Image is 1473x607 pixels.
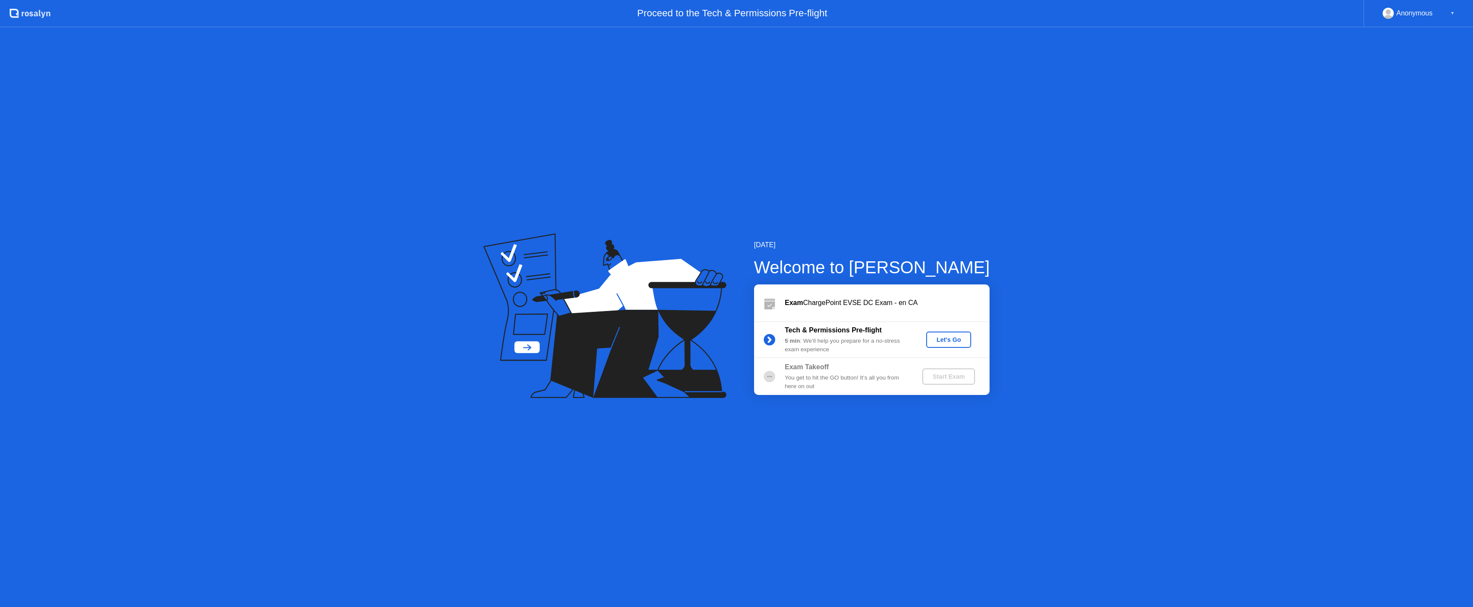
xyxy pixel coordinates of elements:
[926,373,972,380] div: Start Exam
[922,368,975,385] button: Start Exam
[785,337,908,354] div: : We’ll help you prepare for a no-stress exam experience
[1396,8,1433,19] div: Anonymous
[926,332,971,348] button: Let's Go
[785,299,803,306] b: Exam
[754,254,990,280] div: Welcome to [PERSON_NAME]
[785,338,800,344] b: 5 min
[785,326,882,334] b: Tech & Permissions Pre-flight
[785,298,990,308] div: ChargePoint EVSE DC Exam - en CA
[1450,8,1455,19] div: ▼
[754,240,990,250] div: [DATE]
[785,363,829,371] b: Exam Takeoff
[930,336,968,343] div: Let's Go
[785,374,908,391] div: You get to hit the GO button! It’s all you from here on out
